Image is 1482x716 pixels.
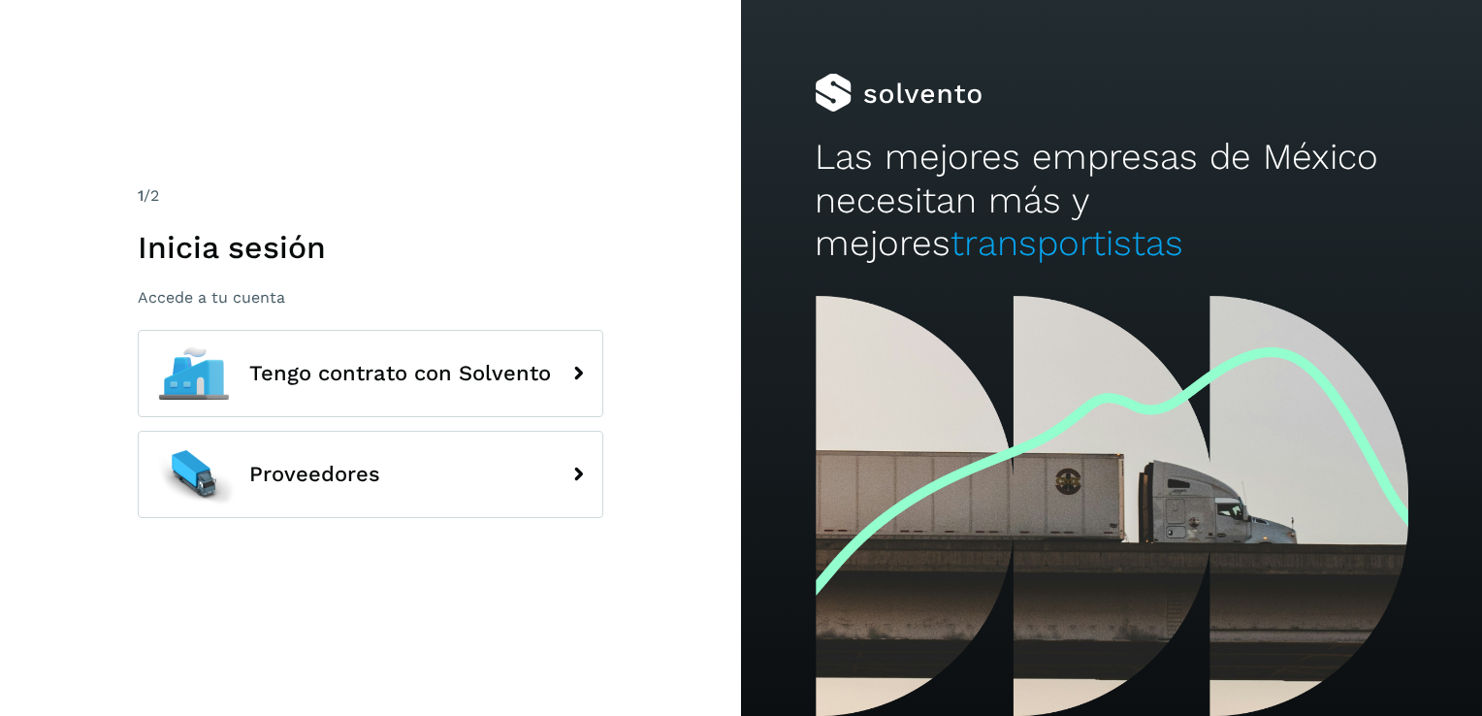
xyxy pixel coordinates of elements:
h1: Inicia sesión [138,229,603,266]
button: Tengo contrato con Solvento [138,330,603,417]
span: transportistas [950,222,1183,264]
button: Proveedores [138,431,603,518]
span: Proveedores [249,463,380,486]
span: 1 [138,186,144,205]
p: Accede a tu cuenta [138,288,603,307]
span: Tengo contrato con Solvento [249,362,551,385]
div: /2 [138,184,603,208]
h2: Las mejores empresas de México necesitan más y mejores [815,136,1407,265]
